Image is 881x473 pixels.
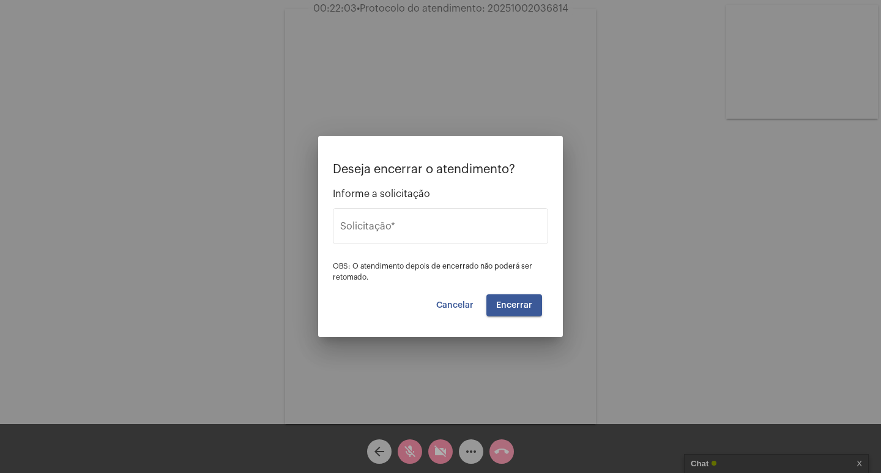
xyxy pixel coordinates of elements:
[436,301,474,310] span: Cancelar
[340,223,541,234] input: Buscar solicitação
[333,163,548,176] p: Deseja encerrar o atendimento?
[426,294,483,316] button: Cancelar
[333,188,548,199] span: Informe a solicitação
[496,301,532,310] span: Encerrar
[486,294,542,316] button: Encerrar
[333,263,532,281] span: OBS: O atendimento depois de encerrado não poderá ser retomado.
